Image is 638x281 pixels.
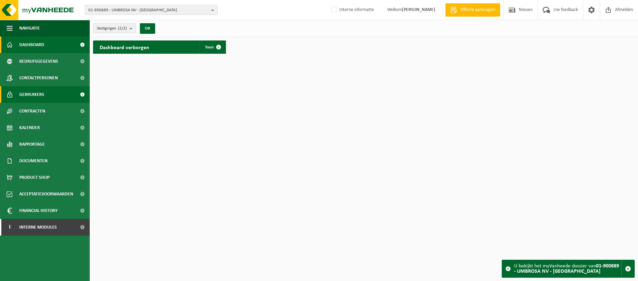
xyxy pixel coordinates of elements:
strong: 01-900889 - UMBROSA NV - [GEOGRAPHIC_DATA] [514,263,619,274]
h2: Dashboard verborgen [93,40,156,53]
span: Kalender [19,119,40,136]
span: Navigatie [19,20,40,36]
span: 01-900889 - UMBROSA NV - [GEOGRAPHIC_DATA] [88,5,209,15]
button: Vestigingen(2/2) [93,23,136,33]
button: OK [140,23,155,34]
span: Financial History [19,202,57,219]
span: Gebruikers [19,86,44,103]
a: Toon [200,40,225,54]
count: (2/2) [118,26,127,31]
span: Vestigingen [97,24,127,34]
strong: [PERSON_NAME] [402,7,435,12]
span: Bedrijfsgegevens [19,53,58,70]
div: U bekijkt het myVanheede dossier van [514,260,621,277]
span: Product Shop [19,169,50,186]
span: Contracten [19,103,45,119]
span: Toon [205,45,214,49]
span: Contactpersonen [19,70,58,86]
label: Interne informatie [330,5,374,15]
button: 01-900889 - UMBROSA NV - [GEOGRAPHIC_DATA] [85,5,218,15]
a: Offerte aanvragen [445,3,500,17]
span: Interne modules [19,219,57,236]
span: Documenten [19,153,48,169]
span: Acceptatievoorwaarden [19,186,73,202]
span: Offerte aanvragen [459,7,497,13]
span: Rapportage [19,136,45,153]
span: I [7,219,13,236]
span: Dashboard [19,36,44,53]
